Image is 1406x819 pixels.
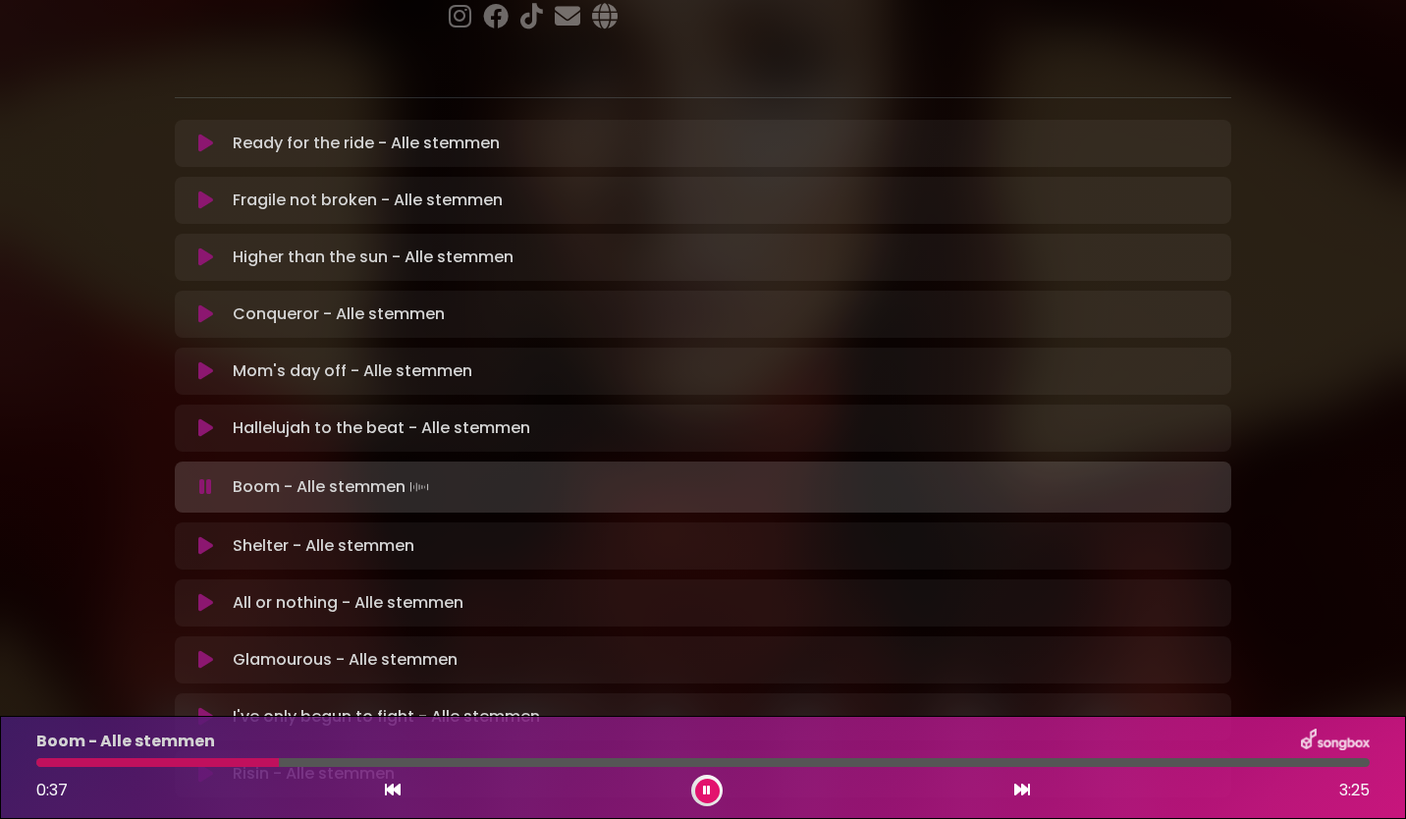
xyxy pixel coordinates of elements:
p: Boom - Alle stemmen [36,730,215,753]
span: 0:37 [36,779,68,801]
p: Glamourous - Alle stemmen [233,648,458,672]
p: I've only begun to fight - Alle stemmen [233,705,540,729]
p: Fragile not broken - Alle stemmen [233,189,503,212]
p: Hallelujah to the beat - Alle stemmen [233,416,530,440]
p: Conqueror - Alle stemmen [233,302,445,326]
img: songbox-logo-white.png [1301,729,1370,754]
p: Higher than the sun - Alle stemmen [233,246,514,269]
img: waveform4.gif [406,473,433,501]
p: Boom - Alle stemmen [233,473,433,501]
p: Mom's day off - Alle stemmen [233,359,472,383]
p: Shelter - Alle stemmen [233,534,414,558]
p: All or nothing - Alle stemmen [233,591,463,615]
span: 3:25 [1339,779,1370,802]
p: Ready for the ride - Alle stemmen [233,132,500,155]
